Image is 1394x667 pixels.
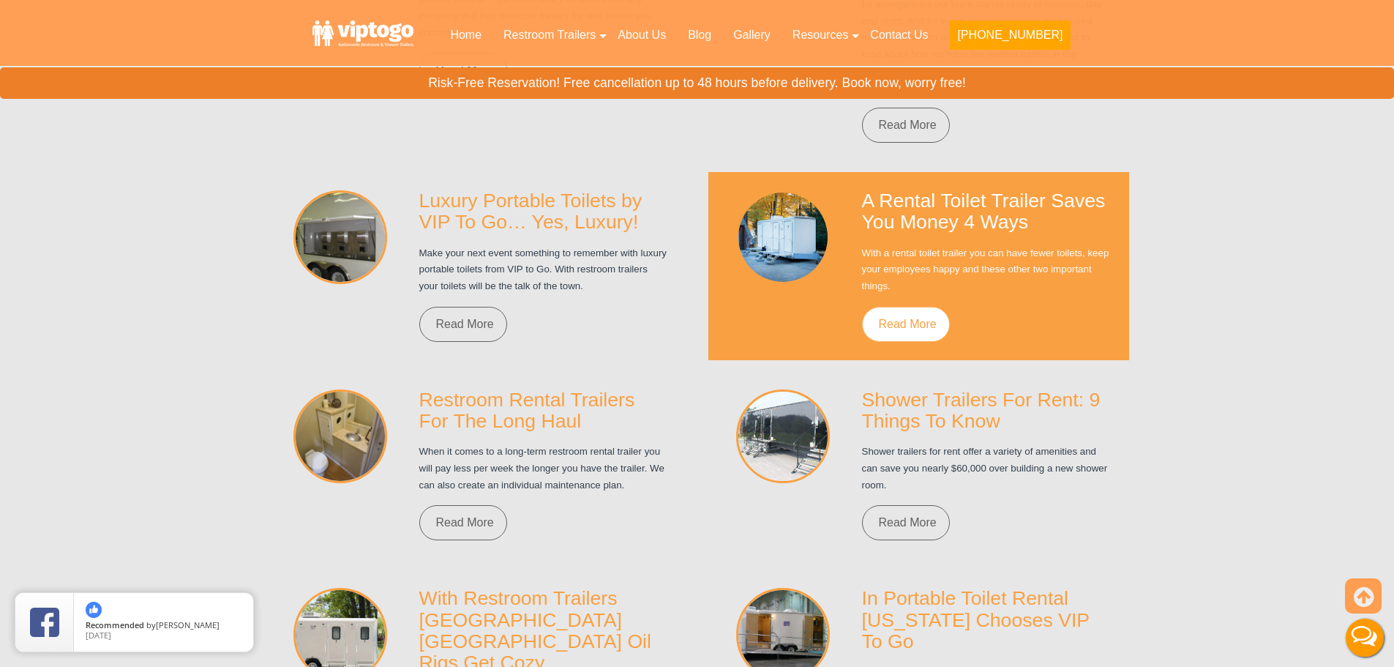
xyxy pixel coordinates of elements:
img: Review Rating [30,608,59,637]
span: [DATE] [86,630,111,641]
h3: Shower Trailers For Rent: 9 Things To Know [862,390,1111,433]
img: Restroom Rental Trailers For The Long Haul [293,390,387,483]
a: Read More [862,108,950,143]
button: Live Chat [1335,608,1394,667]
a: Blog [677,19,722,51]
p: Shower trailers for rent offer a variety of amenities and can save you nearly $60,000 over buildi... [862,444,1111,493]
a: Resources [782,19,859,51]
p: Make your next event something to remember with luxury portable toilets from VIP to Go. With rest... [419,245,668,295]
img: thumbs up icon [86,602,102,618]
a: [PHONE_NUMBER] [939,19,1081,59]
img: A Rental Toilet Trailer Saves You Money 4 Ways [736,190,830,284]
a: Read More [862,307,950,342]
span: by [86,621,241,631]
img: Luxury Portable Toilets by VIP To Go… Yes, Luxury! [293,190,387,284]
h3: In Portable Toilet Rental [US_STATE] Chooses VIP To Go [862,588,1111,652]
a: About Us [607,19,677,51]
a: Read More [862,505,950,540]
h3: Restroom Rental Trailers For The Long Haul [419,390,668,433]
img: Shower Trailers For Rent: 9 Things To Know [736,390,830,483]
span: Recommended [86,619,144,630]
h3: A Rental Toilet Trailer Saves You Money 4 Ways [862,190,1111,234]
span: [PERSON_NAME] [156,619,220,630]
a: Restroom Trailers [492,19,607,51]
a: Home [439,19,492,51]
p: When it comes to a long-term restroom rental trailer you will pay less per week the longer you ha... [419,444,668,493]
a: Read More [419,307,507,342]
button: [PHONE_NUMBER] [950,21,1070,50]
h3: Luxury Portable Toilets by VIP To Go… Yes, Luxury! [419,190,668,234]
p: With a rental toilet trailer you can have fewer toilets, keep your employees happy and these othe... [862,245,1111,295]
a: Read More [419,505,507,540]
a: Contact Us [859,19,939,51]
a: Gallery [722,19,782,51]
